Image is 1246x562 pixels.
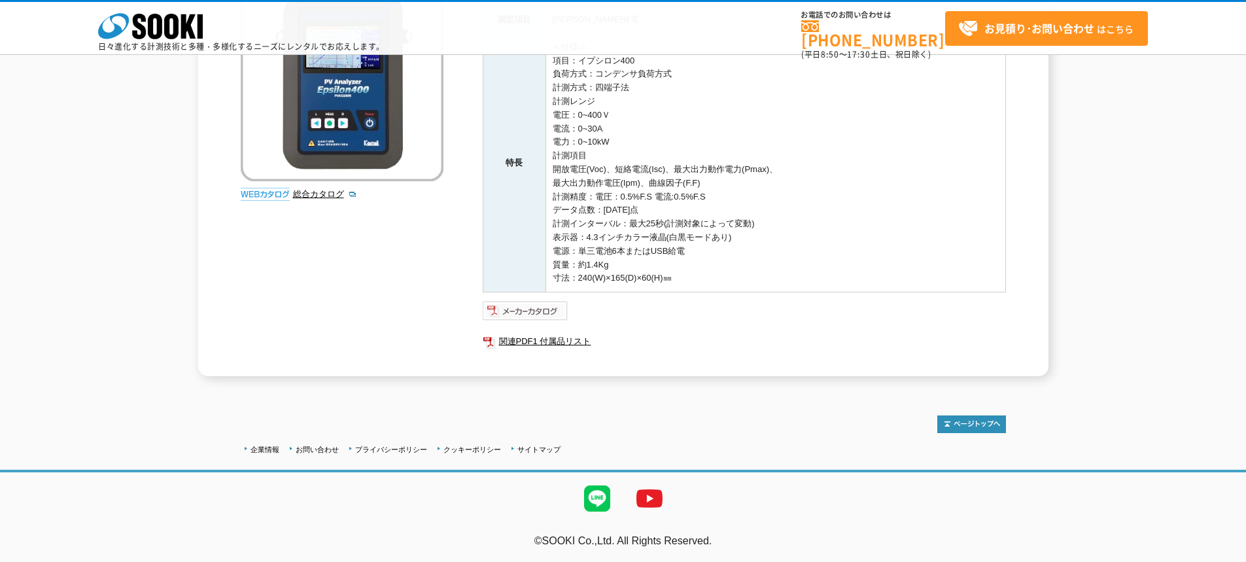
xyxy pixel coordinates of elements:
[251,446,279,453] a: 企業情報
[958,19,1134,39] span: はこちら
[801,48,931,60] span: (平日 ～ 土日、祝日除く)
[1196,549,1246,560] a: テストMail
[98,43,385,50] p: 日々進化する計測技術と多種・多様化するニーズにレンタルでお応えします。
[483,333,1006,350] a: 関連PDF1 付属品リスト
[483,309,568,319] a: メーカーカタログ
[443,446,501,453] a: クッキーポリシー
[801,20,945,47] a: [PHONE_NUMBER]
[571,472,623,525] img: LINE
[241,188,290,201] img: webカタログ
[801,11,945,19] span: お電話でのお問い合わせは
[545,33,1005,292] td: ≪仕様≫ 項目：イプシロン400 負荷方式：コンデンサ負荷方式 計測方式：四端子法 計測レンジ 電圧：0~400Ｖ 電流：0~30A 電力：0~10kW 計測項目 開放電圧(Voc)、短絡電流(...
[623,472,676,525] img: YouTube
[483,33,545,292] th: 特長
[821,48,839,60] span: 8:50
[984,20,1094,36] strong: お見積り･お問い合わせ
[945,11,1148,46] a: お見積り･お問い合わせはこちら
[847,48,871,60] span: 17:30
[517,446,561,453] a: サイトマップ
[937,415,1006,433] img: トップページへ
[483,300,568,321] img: メーカーカタログ
[355,446,427,453] a: プライバシーポリシー
[293,189,357,199] a: 総合カタログ
[296,446,339,453] a: お問い合わせ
